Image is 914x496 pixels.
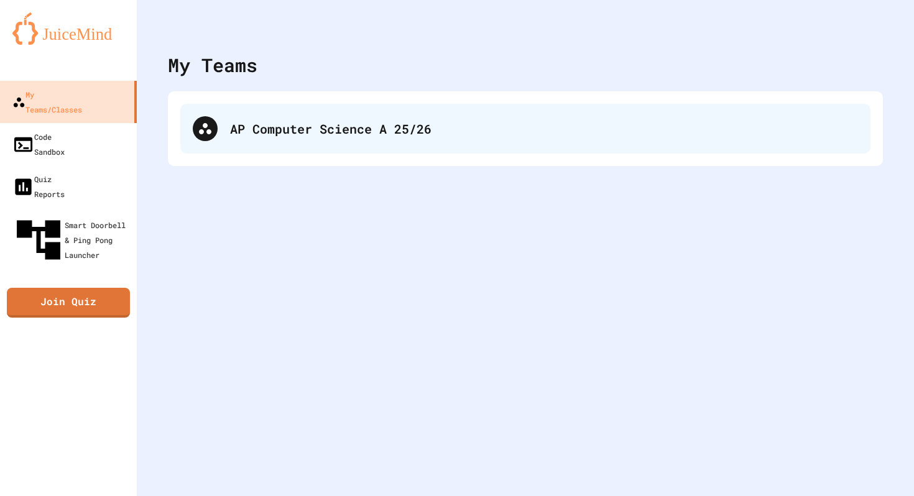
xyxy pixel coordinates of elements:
div: Code Sandbox [12,129,65,159]
div: My Teams [168,51,257,79]
div: AP Computer Science A 25/26 [180,104,870,154]
div: AP Computer Science A 25/26 [230,119,858,138]
div: Quiz Reports [12,172,65,201]
div: My Teams/Classes [12,87,82,117]
img: logo-orange.svg [12,12,124,45]
a: Join Quiz [7,288,130,318]
div: Smart Doorbell & Ping Pong Launcher [12,214,132,266]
